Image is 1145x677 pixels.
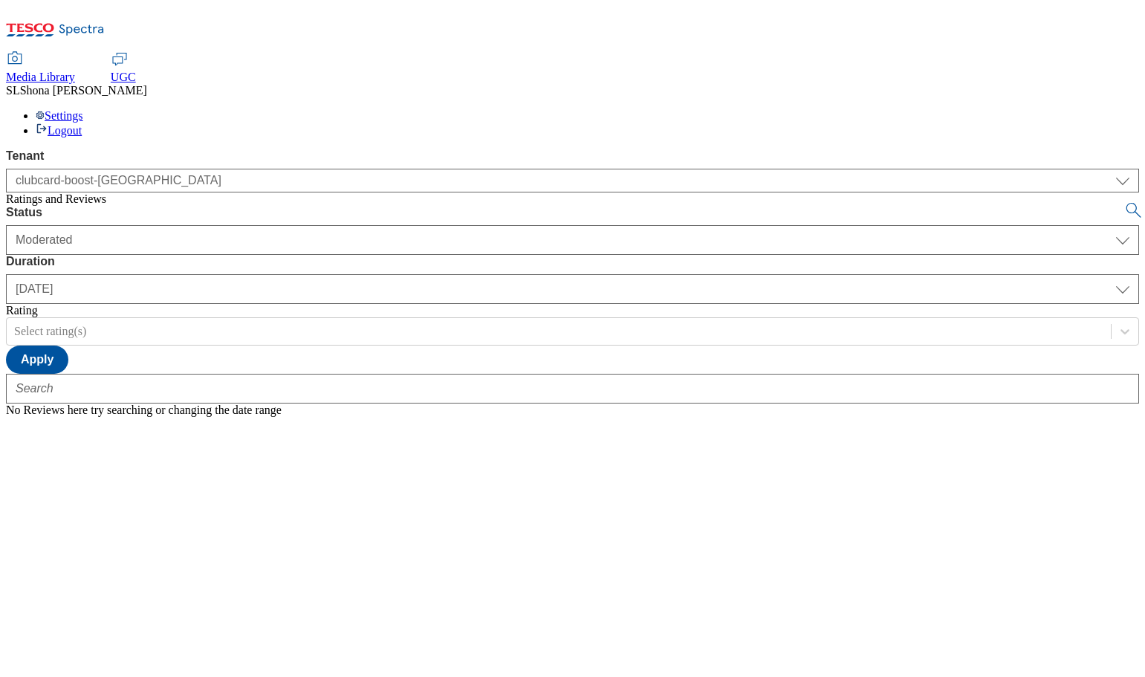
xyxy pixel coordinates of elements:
[6,84,20,97] span: SL
[6,304,38,317] label: Rating
[6,192,106,205] span: Ratings and Reviews
[6,374,1139,404] input: Search
[6,206,1139,219] label: Status
[6,255,1139,268] label: Duration
[6,149,1139,163] label: Tenant
[111,71,136,83] span: UGC
[6,71,75,83] span: Media Library
[36,109,83,122] a: Settings
[111,53,136,84] a: UGC
[20,84,147,97] span: Shona [PERSON_NAME]
[36,124,82,137] a: Logout
[6,53,75,84] a: Media Library
[6,404,1139,417] div: No Reviews here try searching or changing the date range
[6,346,68,374] button: Apply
